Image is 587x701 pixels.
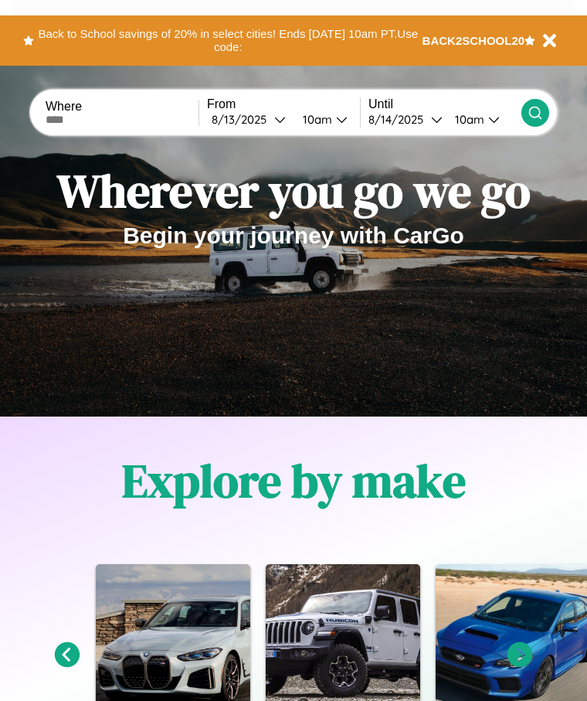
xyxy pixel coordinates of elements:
label: Until [368,97,521,111]
label: Where [46,100,198,114]
b: BACK2SCHOOL20 [422,34,525,47]
button: Back to School savings of 20% in select cities! Ends [DATE] 10am PT.Use code: [34,23,422,58]
h1: Explore by make [122,449,466,512]
button: 10am [290,111,360,128]
div: 10am [295,112,336,127]
div: 8 / 13 / 2025 [212,112,274,127]
button: 10am [443,111,521,128]
div: 10am [447,112,488,127]
button: 8/13/2025 [207,111,290,128]
label: From [207,97,360,111]
div: 8 / 14 / 2025 [368,112,431,127]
